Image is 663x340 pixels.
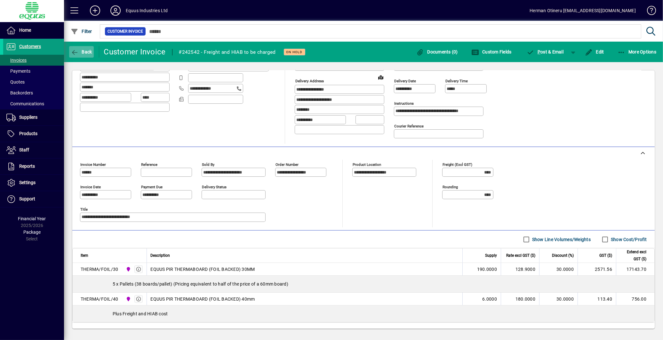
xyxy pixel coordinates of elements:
mat-label: Delivery status [202,185,227,189]
span: 2TR TOM RYAN CARTAGE [124,295,132,303]
a: Payments [3,66,64,77]
div: THERMA/FOIL/30 [81,266,118,272]
mat-label: Invoice date [80,185,101,189]
span: Filter [71,29,92,34]
mat-label: Payment due [141,185,163,189]
span: Invoices [6,58,27,63]
span: Support [19,196,35,201]
mat-label: Delivery date [394,79,416,83]
div: Equus Industries Ltd [126,5,168,16]
label: Show Cost/Profit [610,236,647,243]
span: 190.0000 [477,266,497,272]
a: Support [3,191,64,207]
span: Quotes [6,79,25,85]
span: Customers [19,44,41,49]
span: Financial Year [18,216,46,221]
span: Documents (0) [416,49,458,54]
mat-label: Order number [276,162,299,167]
mat-label: Product location [353,162,381,167]
span: 2TR TOM RYAN CARTAGE [124,266,132,273]
span: On hold [286,50,303,54]
a: View on map [376,72,386,82]
span: Backorders [6,90,33,95]
button: Documents (0) [415,46,459,58]
label: Show Line Volumes/Weights [531,236,591,243]
mat-label: Courier Reference [394,124,424,128]
app-page-header-button: Back [64,46,99,58]
mat-label: Rounding [443,185,458,189]
span: Staff [19,147,29,152]
span: Home [19,28,31,33]
div: Plus Freight and HIAB cost [73,305,654,322]
div: 5 x Pallets (38 boards/pallet) (Pricing equivalent to half of the price of a 60mm board) [73,276,654,292]
button: Edit [583,46,606,58]
mat-label: Instructions [394,101,414,106]
div: Herman Otineru [EMAIL_ADDRESS][DOMAIN_NAME] [530,5,636,16]
a: Staff [3,142,64,158]
a: Quotes [3,77,64,87]
mat-label: Freight (excl GST) [443,162,472,167]
span: Edit [585,49,604,54]
a: Knowledge Base [642,1,655,22]
a: Communications [3,98,64,109]
span: Suppliers [19,115,37,120]
span: Settings [19,180,36,185]
span: Communications [6,101,44,106]
mat-label: Delivery time [445,79,468,83]
span: Item [81,252,88,259]
button: Profile [105,5,126,16]
button: Post & Email [523,46,567,58]
span: Extend excl GST ($) [620,248,646,263]
a: Home [3,22,64,38]
a: Settings [3,175,64,191]
span: GST ($) [599,252,612,259]
span: Customer Invoice [108,28,143,35]
mat-label: Sold by [202,162,214,167]
span: Payments [6,69,30,74]
span: More Options [618,49,657,54]
td: 17143.70 [616,263,654,276]
span: EQUUS PIR THERMABOARD (FOIL BACKED) 40mm [151,296,255,302]
div: #242542 - Freight and HIAB to be charged [179,47,276,57]
span: Discount (%) [552,252,574,259]
td: 30.0000 [539,263,578,276]
span: Reports [19,164,35,169]
button: Custom Fields [470,46,513,58]
span: Back [71,49,92,54]
div: THERMA/FOIL/40 [81,296,118,302]
span: Rate excl GST ($) [506,252,535,259]
div: Customer Invoice [104,47,166,57]
a: Products [3,126,64,142]
div: 128.9000 [505,266,535,272]
a: Reports [3,158,64,174]
div: 180.0000 [505,296,535,302]
mat-label: Reference [141,162,157,167]
mat-label: Invoice number [80,162,106,167]
span: Products [19,131,37,136]
td: 2571.56 [578,263,616,276]
a: Invoices [3,55,64,66]
button: Add [85,5,105,16]
a: Backorders [3,87,64,98]
span: Description [151,252,170,259]
button: More Options [616,46,658,58]
span: Custom Fields [471,49,512,54]
span: Package [23,230,41,235]
span: EQUUS PIR THERMABOARD (FOIL BACKED) 30MM [151,266,255,272]
span: 6.0000 [483,296,497,302]
span: P [538,49,540,54]
span: Supply [485,252,497,259]
td: 30.0000 [539,293,578,305]
td: 113.40 [578,293,616,305]
a: Suppliers [3,109,64,125]
td: 756.00 [616,293,654,305]
span: ost & Email [527,49,564,54]
mat-label: Title [80,207,88,212]
button: Back [69,46,94,58]
button: Filter [69,26,94,37]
